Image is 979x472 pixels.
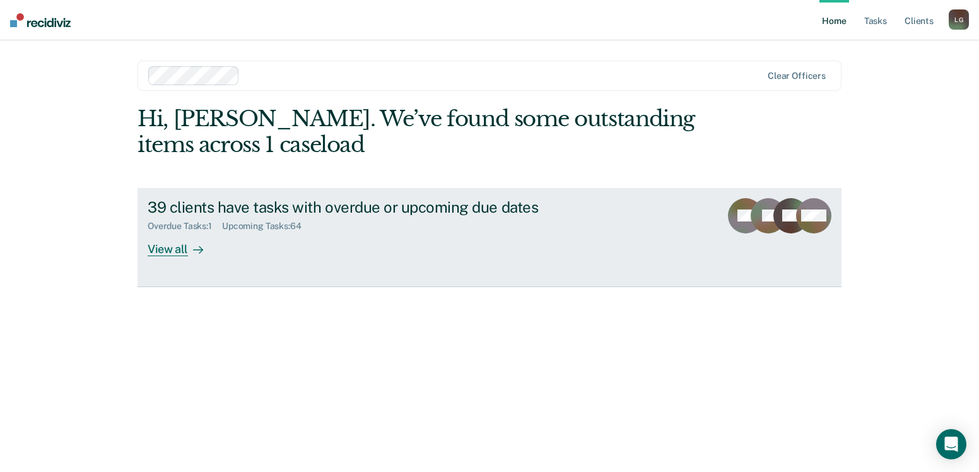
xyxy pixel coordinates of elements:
button: LG [949,9,969,30]
a: 39 clients have tasks with overdue or upcoming due datesOverdue Tasks:1Upcoming Tasks:64View all [138,188,841,287]
div: 39 clients have tasks with overdue or upcoming due dates [148,198,590,216]
div: Clear officers [768,71,826,81]
img: Recidiviz [10,13,71,27]
div: Open Intercom Messenger [936,429,966,459]
div: L G [949,9,969,30]
div: View all [148,232,218,256]
div: Hi, [PERSON_NAME]. We’ve found some outstanding items across 1 caseload [138,106,701,158]
div: Overdue Tasks : 1 [148,221,222,232]
div: Upcoming Tasks : 64 [222,221,312,232]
